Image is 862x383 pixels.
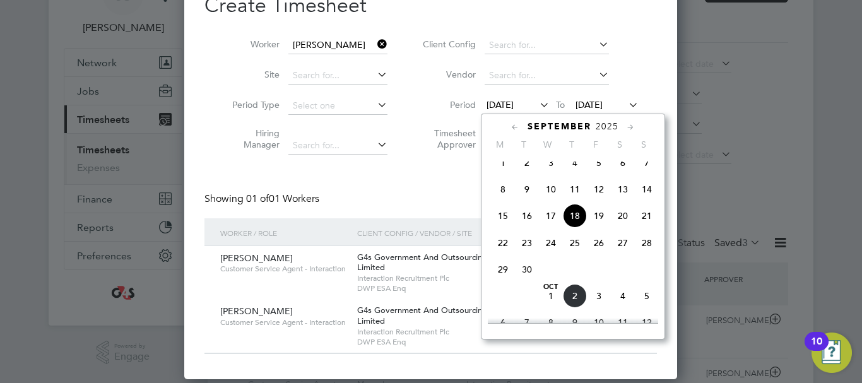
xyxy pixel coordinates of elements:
[491,231,515,255] span: 22
[220,264,348,274] span: Customer Service Agent - Interaction
[357,327,556,337] span: Interaction Recruitment Plc
[491,151,515,175] span: 1
[288,67,387,85] input: Search for...
[635,284,659,308] span: 5
[635,204,659,228] span: 21
[576,99,603,110] span: [DATE]
[539,284,563,290] span: Oct
[632,139,656,150] span: S
[220,252,293,264] span: [PERSON_NAME]
[539,204,563,228] span: 17
[491,310,515,334] span: 6
[515,310,539,334] span: 7
[563,177,587,201] span: 11
[812,333,852,373] button: Open Resource Center, 10 new notifications
[485,37,609,54] input: Search for...
[536,139,560,150] span: W
[563,204,587,228] span: 18
[584,139,608,150] span: F
[539,177,563,201] span: 10
[223,127,280,150] label: Hiring Manager
[587,231,611,255] span: 26
[512,139,536,150] span: T
[635,151,659,175] span: 7
[419,127,476,150] label: Timesheet Approver
[596,121,618,132] span: 2025
[563,310,587,334] span: 9
[485,67,609,85] input: Search for...
[611,284,635,308] span: 4
[246,192,269,205] span: 01 of
[223,99,280,110] label: Period Type
[419,38,476,50] label: Client Config
[539,231,563,255] span: 24
[587,284,611,308] span: 3
[587,204,611,228] span: 19
[528,121,591,132] span: September
[611,151,635,175] span: 6
[288,137,387,155] input: Search for...
[357,273,556,283] span: Interaction Recruitment Plc
[515,257,539,281] span: 30
[563,151,587,175] span: 4
[515,204,539,228] span: 16
[587,151,611,175] span: 5
[560,139,584,150] span: T
[357,305,538,326] span: G4s Government And Outsourcing Services (Uk) Limited
[611,231,635,255] span: 27
[487,99,514,110] span: [DATE]
[220,317,348,327] span: Customer Service Agent - Interaction
[223,38,280,50] label: Worker
[635,310,659,334] span: 12
[491,257,515,281] span: 29
[611,204,635,228] span: 20
[419,69,476,80] label: Vendor
[357,252,538,273] span: G4s Government And Outsourcing Services (Uk) Limited
[563,284,587,308] span: 2
[611,177,635,201] span: 13
[539,151,563,175] span: 3
[515,151,539,175] span: 2
[491,177,515,201] span: 8
[220,305,293,317] span: [PERSON_NAME]
[419,99,476,110] label: Period
[515,231,539,255] span: 23
[563,231,587,255] span: 25
[515,177,539,201] span: 9
[288,97,387,115] input: Select one
[204,192,322,206] div: Showing
[608,139,632,150] span: S
[587,177,611,201] span: 12
[635,231,659,255] span: 28
[539,310,563,334] span: 8
[552,97,569,113] span: To
[491,204,515,228] span: 15
[488,139,512,150] span: M
[635,177,659,201] span: 14
[217,218,354,247] div: Worker / Role
[587,310,611,334] span: 10
[246,192,319,205] span: 01 Workers
[811,341,822,358] div: 10
[354,218,559,247] div: Client Config / Vendor / Site
[539,284,563,308] span: 1
[223,69,280,80] label: Site
[611,310,635,334] span: 11
[288,37,387,54] input: Search for...
[357,283,556,293] span: DWP ESA Enq
[357,337,556,347] span: DWP ESA Enq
